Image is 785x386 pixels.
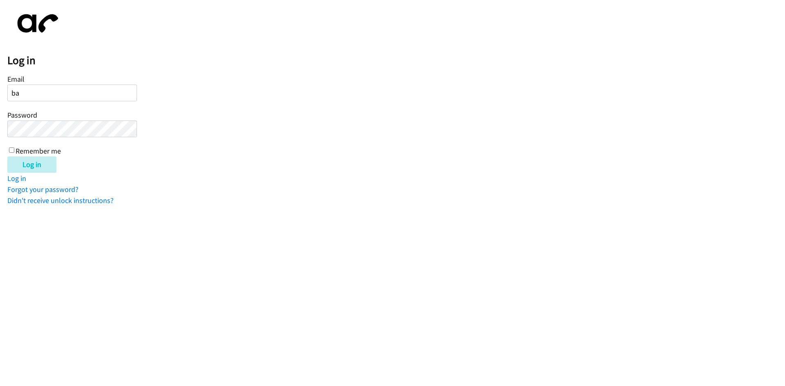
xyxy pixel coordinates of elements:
[7,54,785,67] h2: Log in
[7,156,56,173] input: Log in
[16,146,61,156] label: Remember me
[7,74,25,84] label: Email
[7,185,78,194] a: Forgot your password?
[7,7,65,40] img: aphone-8a226864a2ddd6a5e75d1ebefc011f4aa8f32683c2d82f3fb0802fe031f96514.svg
[7,196,114,205] a: Didn't receive unlock instructions?
[7,174,26,183] a: Log in
[7,110,37,120] label: Password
